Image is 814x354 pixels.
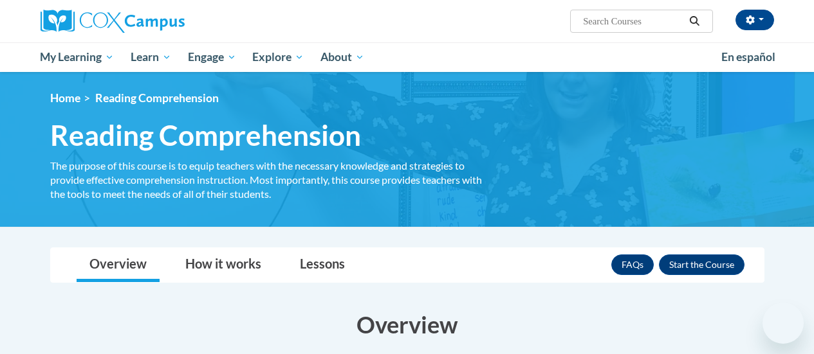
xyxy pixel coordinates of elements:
span: Learn [131,49,171,65]
a: My Learning [32,42,123,72]
iframe: Button to launch messaging window [763,303,804,344]
a: Learn [122,42,180,72]
span: Reading Comprehension [50,118,361,152]
h3: Overview [50,308,764,341]
img: Cox Campus [41,10,185,33]
span: Explore [252,49,304,65]
span: Reading Comprehension [95,91,219,105]
div: Main menu [31,42,784,72]
a: En español [713,44,784,71]
span: About [320,49,364,65]
a: Overview [77,248,160,282]
button: Search [685,13,704,29]
a: FAQs [611,254,654,275]
span: My Learning [40,49,114,65]
span: Engage [188,49,236,65]
span: En español [721,50,775,64]
a: Cox Campus [41,10,272,33]
div: The purpose of this course is to equip teachers with the necessary knowledge and strategies to pr... [50,159,494,201]
button: Account Settings [735,10,774,30]
a: About [312,42,373,72]
a: Engage [180,42,245,72]
a: Lessons [287,248,358,282]
a: Home [50,91,80,105]
a: How it works [172,248,274,282]
a: Explore [244,42,312,72]
button: Enroll [659,254,745,275]
input: Search Courses [582,13,685,29]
